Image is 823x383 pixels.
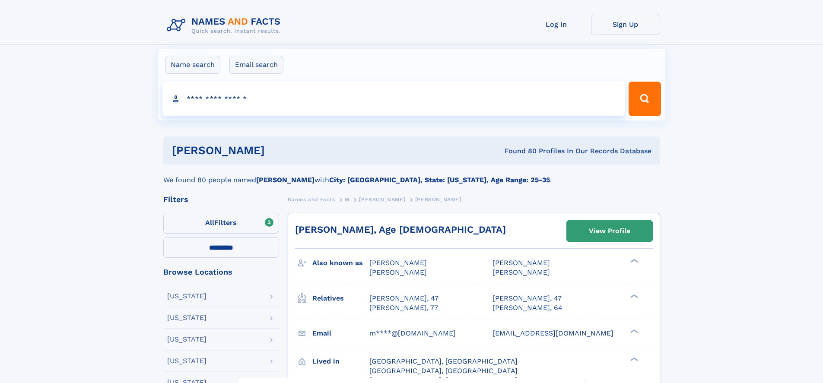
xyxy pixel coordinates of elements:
[163,268,279,276] div: Browse Locations
[384,146,651,156] div: Found 80 Profiles In Our Records Database
[167,293,207,300] div: [US_STATE]
[628,258,639,264] div: ❯
[369,268,427,276] span: [PERSON_NAME]
[312,256,369,270] h3: Also known as
[369,259,427,267] span: [PERSON_NAME]
[369,294,439,303] a: [PERSON_NAME], 47
[369,367,518,375] span: [GEOGRAPHIC_DATA], [GEOGRAPHIC_DATA]
[493,303,562,313] a: [PERSON_NAME], 64
[629,82,661,116] button: Search Button
[415,196,461,203] span: [PERSON_NAME]
[329,176,550,184] b: City: [GEOGRAPHIC_DATA], State: [US_STATE], Age Range: 25-35
[172,145,385,156] h1: [PERSON_NAME]
[359,194,405,205] a: [PERSON_NAME]
[312,326,369,341] h3: Email
[628,293,639,299] div: ❯
[163,14,288,37] img: Logo Names and Facts
[493,329,613,337] span: [EMAIL_ADDRESS][DOMAIN_NAME]
[589,221,630,241] div: View Profile
[167,314,207,321] div: [US_STATE]
[493,268,550,276] span: [PERSON_NAME]
[163,165,660,185] div: We found 80 people named with .
[522,14,591,35] a: Log In
[628,356,639,362] div: ❯
[628,328,639,334] div: ❯
[591,14,660,35] a: Sign Up
[167,358,207,364] div: [US_STATE]
[163,196,279,203] div: Filters
[369,357,518,365] span: [GEOGRAPHIC_DATA], [GEOGRAPHIC_DATA]
[229,56,283,74] label: Email search
[295,224,506,235] a: [PERSON_NAME], Age [DEMOGRAPHIC_DATA]
[493,294,562,303] a: [PERSON_NAME], 47
[165,56,220,74] label: Name search
[567,221,652,241] a: View Profile
[205,218,214,227] span: All
[493,259,550,267] span: [PERSON_NAME]
[369,303,438,313] a: [PERSON_NAME], 77
[162,82,625,116] input: search input
[345,194,350,205] a: M
[312,291,369,306] h3: Relatives
[345,196,350,203] span: M
[359,196,405,203] span: [PERSON_NAME]
[312,354,369,369] h3: Lived in
[256,176,315,184] b: [PERSON_NAME]
[288,194,335,205] a: Names and Facts
[167,336,207,343] div: [US_STATE]
[163,213,279,234] label: Filters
